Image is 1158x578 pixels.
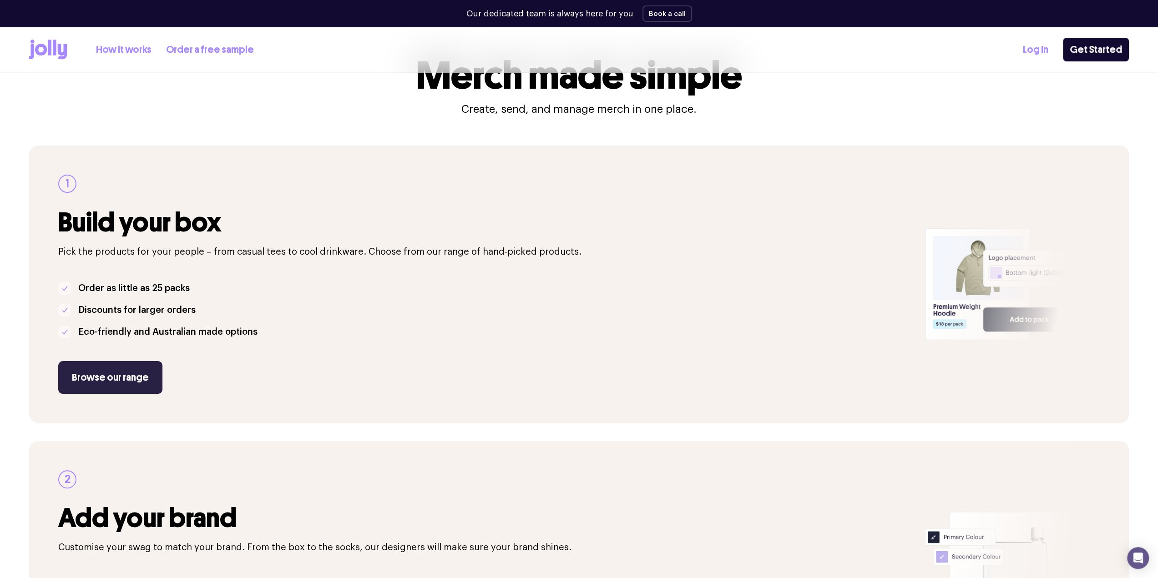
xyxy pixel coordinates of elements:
[58,245,914,259] p: Pick the products for your people – from casual tees to cool drinkware. Choose from our range of ...
[1127,547,1149,569] div: Open Intercom Messenger
[1023,42,1048,57] a: Log In
[642,5,692,22] button: Book a call
[58,207,914,237] h3: Build your box
[166,42,254,57] a: Order a free sample
[58,503,914,533] h3: Add your brand
[96,42,152,57] a: How it works
[461,102,697,116] p: Create, send, and manage merch in one place.
[58,175,76,193] div: 1
[1063,38,1129,61] a: Get Started
[78,281,190,296] p: Order as little as 25 packs
[78,325,258,339] p: Eco-friendly and Australian made options
[466,8,633,20] p: Our dedicated team is always here for you
[416,56,742,95] h1: Merch made simple
[58,470,76,488] div: 2
[58,361,162,394] a: Browse our range
[78,303,196,317] p: Discounts for larger orders
[58,540,914,555] p: Customise your swag to match your brand. From the box to the socks, our designers will make sure ...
